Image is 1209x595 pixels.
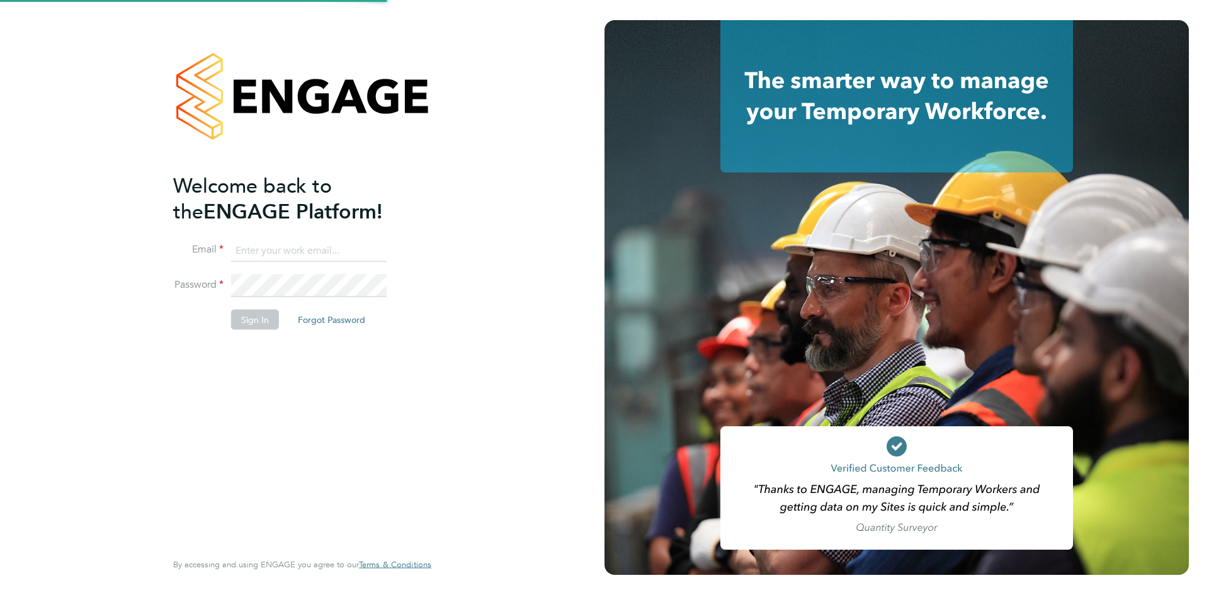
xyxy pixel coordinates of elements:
label: Email [173,243,224,256]
span: By accessing and using ENGAGE you agree to our [173,559,431,570]
button: Sign In [231,310,279,330]
h2: ENGAGE Platform! [173,173,419,224]
a: Terms & Conditions [359,560,431,570]
span: Welcome back to the [173,173,332,224]
input: Enter your work email... [231,239,387,262]
span: Terms & Conditions [359,559,431,570]
button: Forgot Password [288,310,375,330]
label: Password [173,278,224,292]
